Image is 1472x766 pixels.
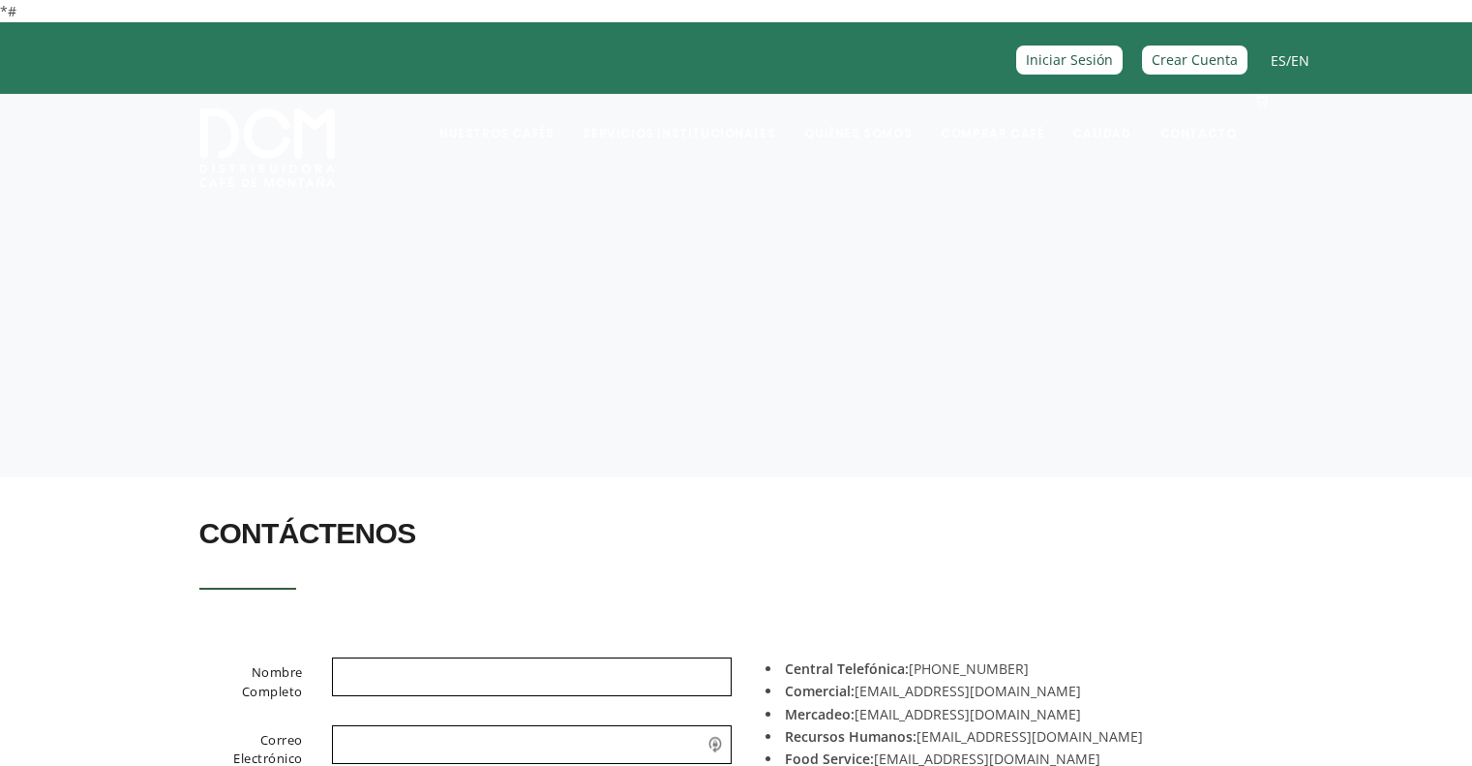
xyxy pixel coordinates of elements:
[175,658,318,708] label: Nombre Completo
[785,705,855,723] strong: Mercadeo:
[1142,46,1247,74] a: Crear Cuenta
[785,727,916,746] strong: Recursos Humanos:
[766,680,1259,702] li: [EMAIL_ADDRESS][DOMAIN_NAME]
[1291,51,1309,70] a: EN
[1149,96,1248,141] a: Contacto
[571,96,787,141] a: Servicios Institucionales
[1271,51,1286,70] a: ES
[1271,49,1309,72] span: /
[199,506,1274,561] h2: Contáctenos
[1016,46,1123,74] a: Iniciar Sesión
[1061,96,1142,141] a: Calidad
[793,96,923,141] a: Quiénes Somos
[785,682,855,700] strong: Comercial:
[929,96,1055,141] a: Comprar Café
[428,96,565,141] a: Nuestros Cafés
[766,725,1259,748] li: [EMAIL_ADDRESS][DOMAIN_NAME]
[785,659,909,678] strong: Central Telefónica:
[766,703,1259,725] li: [EMAIL_ADDRESS][DOMAIN_NAME]
[766,658,1259,680] li: [PHONE_NUMBER]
